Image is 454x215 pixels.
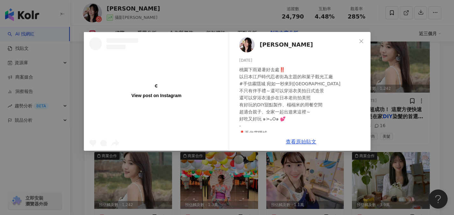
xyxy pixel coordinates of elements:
a: 查看原始貼文 [286,139,316,145]
a: KOL Avatar[PERSON_NAME] [239,37,357,52]
div: [DATE] [239,58,365,64]
div: 桃園下雨避暑好去處‼️ 以日本江戶時代忍者街為主題的和菓子觀光工廠 #手信霧隱城 宛如一秒來到[GEOGRAPHIC_DATA] 不只有伴手禮～還可以穿浴衣美拍日式造景 還可以穿浴衣漫步在日本老... [239,66,365,179]
img: KOL Avatar [239,37,255,52]
span: [PERSON_NAME] [260,40,313,49]
span: close [359,39,364,44]
div: View post on Instagram [131,93,181,98]
button: Close [355,35,368,48]
a: View post on Instagram [84,32,229,150]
